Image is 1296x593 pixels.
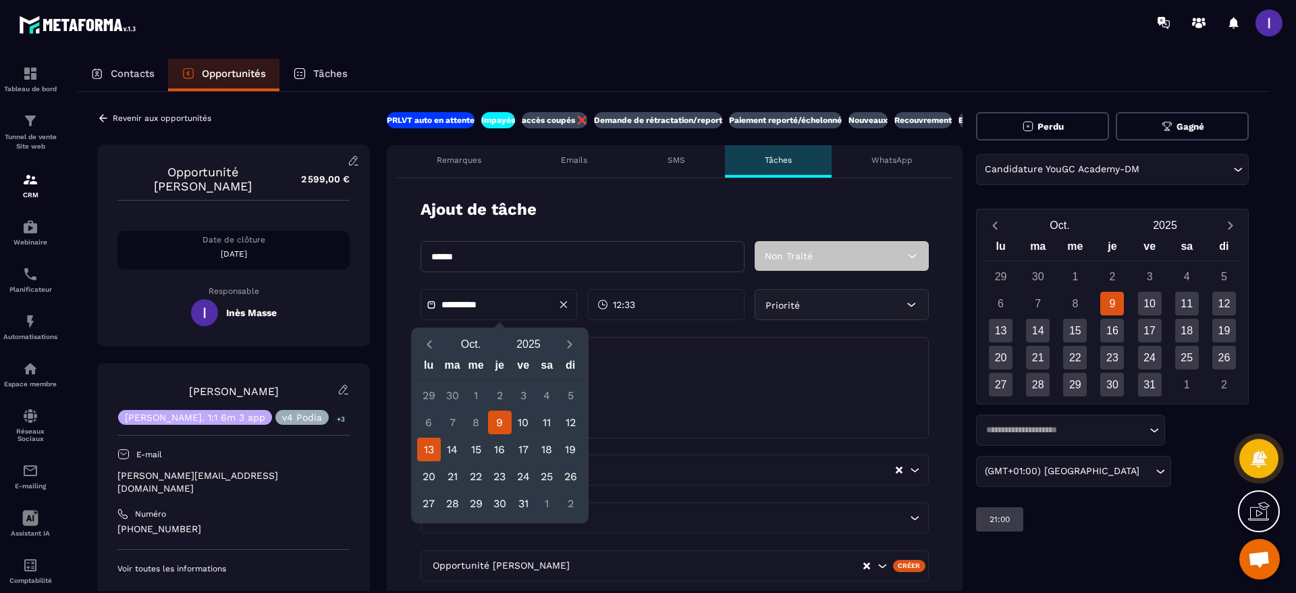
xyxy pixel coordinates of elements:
[125,413,265,422] p: [PERSON_NAME]. 1:1 6m 3 app
[522,115,587,126] p: accès coupés ❌
[22,361,38,377] img: automations
[765,300,800,311] span: Priorité
[421,199,537,221] p: Ajout de tâche
[512,384,535,407] div: 3
[136,449,162,460] p: E-mail
[1177,122,1204,132] span: Gagné
[464,411,488,434] div: 8
[1142,464,1152,479] input: Search for option
[3,453,57,500] a: emailemailE-mailing
[3,209,57,256] a: automationsautomationsWebinaire
[488,465,512,488] div: 23
[989,319,1013,342] div: 13
[417,356,441,380] div: lu
[765,155,792,165] p: Tâches
[1063,265,1087,288] div: 1
[1063,346,1087,369] div: 22
[512,492,535,515] div: 31
[77,59,168,91] a: Contacts
[202,68,266,80] p: Opportunités
[22,219,38,235] img: automations
[1026,346,1050,369] div: 21
[464,384,488,407] div: 1
[22,113,38,129] img: formation
[863,561,870,571] button: Clear Selected
[976,415,1165,446] div: Search for option
[282,413,322,422] p: v4 Podia
[3,103,57,161] a: formationformationTunnel de vente Site web
[3,161,57,209] a: formationformationCRM
[417,335,442,353] button: Previous month
[1100,292,1124,315] div: 9
[559,492,583,515] div: 2
[613,298,635,311] span: 12:33
[1212,373,1236,396] div: 2
[3,132,57,151] p: Tunnel de vente Site web
[3,333,57,340] p: Automatisations
[22,463,38,479] img: email
[117,286,350,296] p: Responsable
[3,398,57,453] a: social-networksocial-networkRéseaux Sociaux
[441,411,464,434] div: 7
[982,237,1019,261] div: lu
[22,66,38,82] img: formation
[1175,373,1199,396] div: 1
[512,356,535,380] div: ve
[535,465,559,488] div: 25
[22,266,38,282] img: scheduler
[464,465,488,488] div: 22
[421,502,929,534] div: Search for option
[417,384,441,407] div: 29
[1063,319,1087,342] div: 15
[117,234,350,245] p: Date de clôture
[117,249,350,259] p: [DATE]
[982,237,1243,396] div: Calendar wrapper
[19,12,140,37] img: logo
[559,411,583,434] div: 12
[117,469,350,495] p: [PERSON_NAME][EMAIL_ADDRESS][DOMAIN_NAME]
[1212,346,1236,369] div: 26
[989,265,1013,288] div: 29
[1019,237,1056,261] div: ma
[3,191,57,199] p: CRM
[22,172,38,188] img: formation
[1239,539,1280,579] div: Ouvrir le chat
[535,411,559,434] div: 11
[421,455,929,486] div: Search for option
[1100,373,1124,396] div: 30
[512,465,535,488] div: 24
[1026,319,1050,342] div: 14
[1093,237,1131,261] div: je
[976,112,1109,140] button: Perdu
[464,356,488,380] div: me
[1100,265,1124,288] div: 2
[481,115,515,126] p: Impayés
[535,492,559,515] div: 1
[3,286,57,293] p: Planificateur
[572,559,862,573] input: Search for option
[765,251,813,261] span: Non Traité
[464,492,488,515] div: 29
[1131,237,1168,261] div: ve
[3,303,57,351] a: automationsautomationsAutomatisations
[981,423,1146,437] input: Search for option
[22,313,38,330] img: automations
[135,509,166,519] p: Numéro
[189,385,279,398] a: [PERSON_NAME]
[559,438,583,461] div: 19
[1212,292,1236,315] div: 12
[488,384,512,407] div: 2
[668,155,685,165] p: SMS
[1138,346,1162,369] div: 24
[1026,265,1050,288] div: 30
[488,411,512,434] div: 9
[1175,265,1199,288] div: 4
[22,557,38,573] img: accountant
[1218,216,1243,234] button: Next month
[1116,112,1249,140] button: Gagné
[313,68,348,80] p: Tâches
[512,511,907,525] input: Search for option
[3,351,57,398] a: automationsautomationsEspace membre
[982,216,1007,234] button: Previous month
[442,332,500,356] button: Open months overlay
